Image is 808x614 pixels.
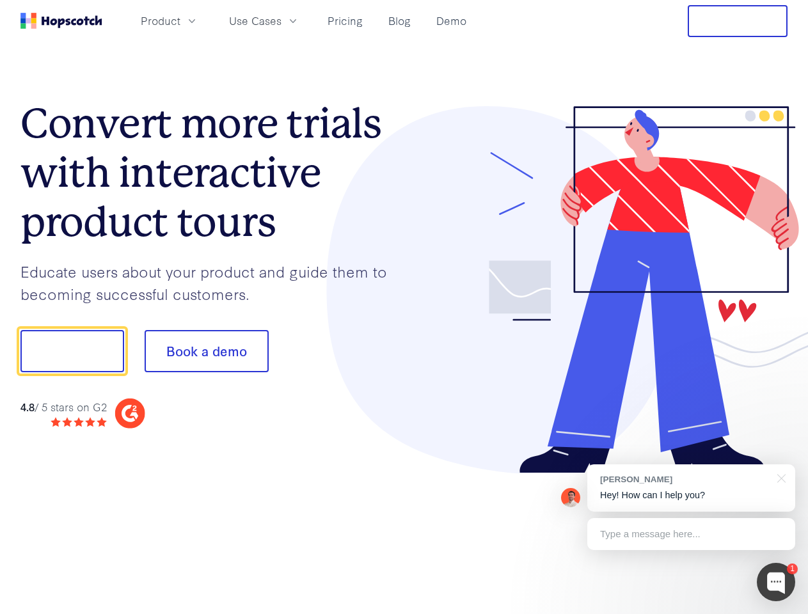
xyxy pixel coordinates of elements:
a: Home [20,13,102,29]
button: Show me! [20,330,124,372]
p: Educate users about your product and guide them to becoming successful customers. [20,260,404,304]
button: Free Trial [688,5,788,37]
span: Product [141,13,180,29]
span: Use Cases [229,13,281,29]
img: Mark Spera [561,488,580,507]
h1: Convert more trials with interactive product tours [20,99,404,246]
div: / 5 stars on G2 [20,399,107,415]
div: 1 [787,563,798,574]
button: Use Cases [221,10,307,31]
a: Pricing [322,10,368,31]
a: Demo [431,10,471,31]
strong: 4.8 [20,399,35,414]
div: [PERSON_NAME] [600,473,770,485]
button: Product [133,10,206,31]
p: Hey! How can I help you? [600,489,782,502]
a: Blog [383,10,416,31]
div: Type a message here... [587,518,795,550]
button: Book a demo [145,330,269,372]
